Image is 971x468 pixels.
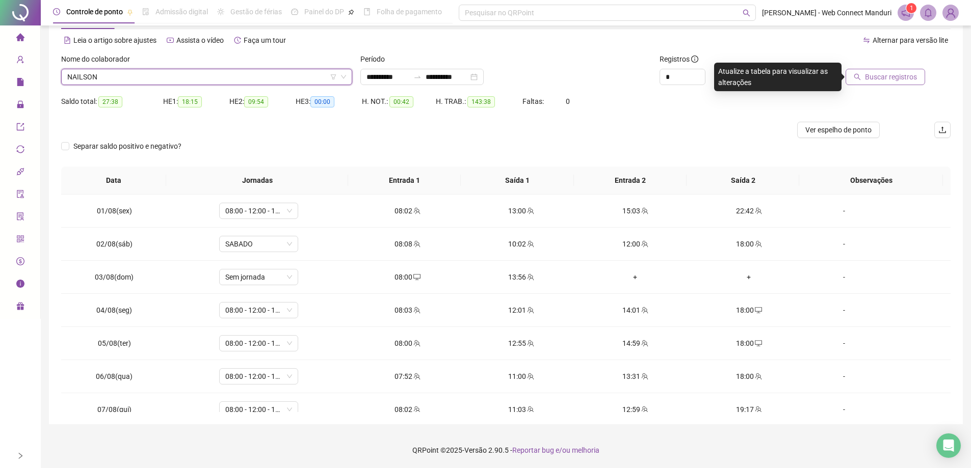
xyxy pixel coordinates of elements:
[97,405,132,414] span: 07/08(qui)
[640,207,648,214] span: team
[640,340,648,347] span: team
[310,96,334,107] span: 00:00
[473,338,570,349] div: 12:55
[359,338,456,349] div: 08:00
[754,406,762,413] span: team
[586,305,684,316] div: 14:01
[743,9,750,17] span: search
[586,205,684,216] div: 15:03
[359,271,456,283] div: 08:00
[700,371,798,382] div: 18:00
[142,8,149,15] span: file-done
[244,36,286,44] span: Faça um tour
[814,271,874,283] div: -
[846,69,925,85] button: Buscar registros
[363,8,371,15] span: book
[412,307,421,314] span: team
[700,205,798,216] div: 22:42
[16,73,24,94] span: file
[943,5,958,20] img: 73410
[754,207,762,214] span: team
[566,97,570,105] span: 0
[814,404,874,415] div: -
[98,339,131,347] span: 05/08(ter)
[714,63,842,91] div: Atualize a tabela para visualizar as alterações
[854,73,861,80] span: search
[436,96,522,107] div: H. TRAB.:
[16,51,24,71] span: user-add
[522,97,545,105] span: Faltas:
[16,185,24,206] span: audit
[225,402,292,417] span: 08:00 - 12:00 - 13:30 - 17:30
[464,446,487,454] span: Versão
[526,207,534,214] span: team
[586,271,684,283] div: +
[67,69,346,85] span: NAILSON
[461,167,573,195] th: Saída 1
[413,73,422,81] span: swap-right
[574,167,687,195] th: Entrada 2
[691,56,698,63] span: info-circle
[906,3,916,13] sup: 1
[412,273,421,281] span: desktop
[225,302,292,318] span: 08:00 - 12:00 - 13:30 - 17:30
[526,340,534,347] span: team
[473,271,570,283] div: 13:56
[244,96,268,107] span: 09:54
[229,96,296,107] div: HE 2:
[700,271,798,283] div: +
[805,124,872,135] span: Ver espelho de ponto
[660,53,698,65] span: Registros
[586,404,684,415] div: 12:59
[359,371,456,382] div: 07:52
[296,96,362,107] div: HE 3:
[873,36,948,44] span: Alternar para versão lite
[66,8,123,16] span: Controle de ponto
[473,371,570,382] div: 11:00
[53,8,60,15] span: clock-circle
[359,238,456,250] div: 08:08
[230,8,282,16] span: Gestão de férias
[225,203,292,218] span: 08:00 - 12:00 - 13:30 - 17:30
[762,7,891,18] span: [PERSON_NAME] - Web Connect Manduri
[473,205,570,216] div: 13:00
[16,118,24,139] span: export
[73,36,156,44] span: Leia o artigo sobre ajustes
[96,372,133,380] span: 06/08(qua)
[330,74,336,80] span: filter
[640,373,648,380] span: team
[69,141,186,152] span: Separar saldo positivo e negativo?
[16,141,24,161] span: sync
[700,238,798,250] div: 18:00
[176,36,224,44] span: Assista o vídeo
[754,373,762,380] span: team
[412,207,421,214] span: team
[412,406,421,413] span: team
[586,371,684,382] div: 13:31
[340,74,347,80] span: down
[377,8,442,16] span: Folha de pagamento
[413,73,422,81] span: to
[754,340,762,347] span: desktop
[64,37,71,44] span: file-text
[467,96,495,107] span: 143:38
[526,373,534,380] span: team
[640,240,648,247] span: team
[754,307,762,314] span: desktop
[348,167,461,195] th: Entrada 1
[17,452,24,459] span: right
[16,29,24,49] span: home
[640,307,648,314] span: team
[359,305,456,316] div: 08:03
[362,96,436,107] div: H. NOT.:
[807,175,934,186] span: Observações
[225,336,292,351] span: 08:00 - 12:00 - 13:30 - 17:30
[700,338,798,349] div: 18:00
[95,273,134,281] span: 03/08(dom)
[41,432,971,468] footer: QRPoint © 2025 - 2.90.5 -
[98,96,122,107] span: 27:38
[217,8,224,15] span: sun
[814,371,874,382] div: -
[225,369,292,384] span: 08:00 - 12:00 - 13:30 - 17:30
[167,37,174,44] span: youtube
